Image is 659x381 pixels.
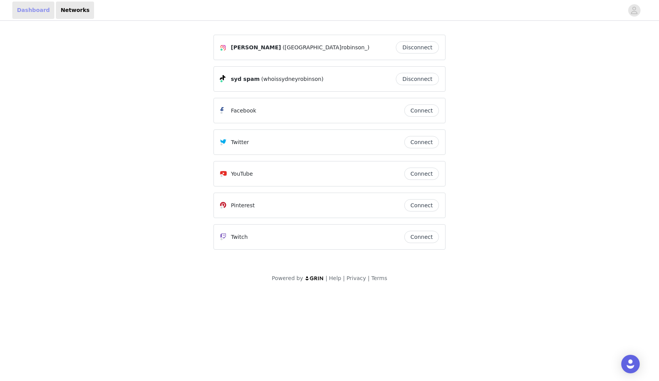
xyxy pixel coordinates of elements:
[231,233,248,241] p: Twitch
[630,4,638,17] div: avatar
[12,2,54,19] a: Dashboard
[621,355,640,373] div: Open Intercom Messenger
[231,107,256,115] p: Facebook
[396,73,439,85] button: Disconnect
[56,2,94,19] a: Networks
[343,275,345,281] span: |
[231,75,260,83] span: syd spam
[272,275,303,281] span: Powered by
[305,276,324,281] img: logo
[231,201,255,210] p: Pinterest
[396,41,439,54] button: Disconnect
[282,44,369,52] span: ([GEOGRAPHIC_DATA]robinson_)
[404,199,439,211] button: Connect
[261,75,324,83] span: (whoissydneyrobinson)
[404,231,439,243] button: Connect
[231,138,249,146] p: Twitter
[404,104,439,117] button: Connect
[368,275,370,281] span: |
[231,44,281,52] span: [PERSON_NAME]
[404,168,439,180] button: Connect
[220,45,226,51] img: Instagram Icon
[326,275,328,281] span: |
[329,275,341,281] a: Help
[404,136,439,148] button: Connect
[231,170,253,178] p: YouTube
[346,275,366,281] a: Privacy
[371,275,387,281] a: Terms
